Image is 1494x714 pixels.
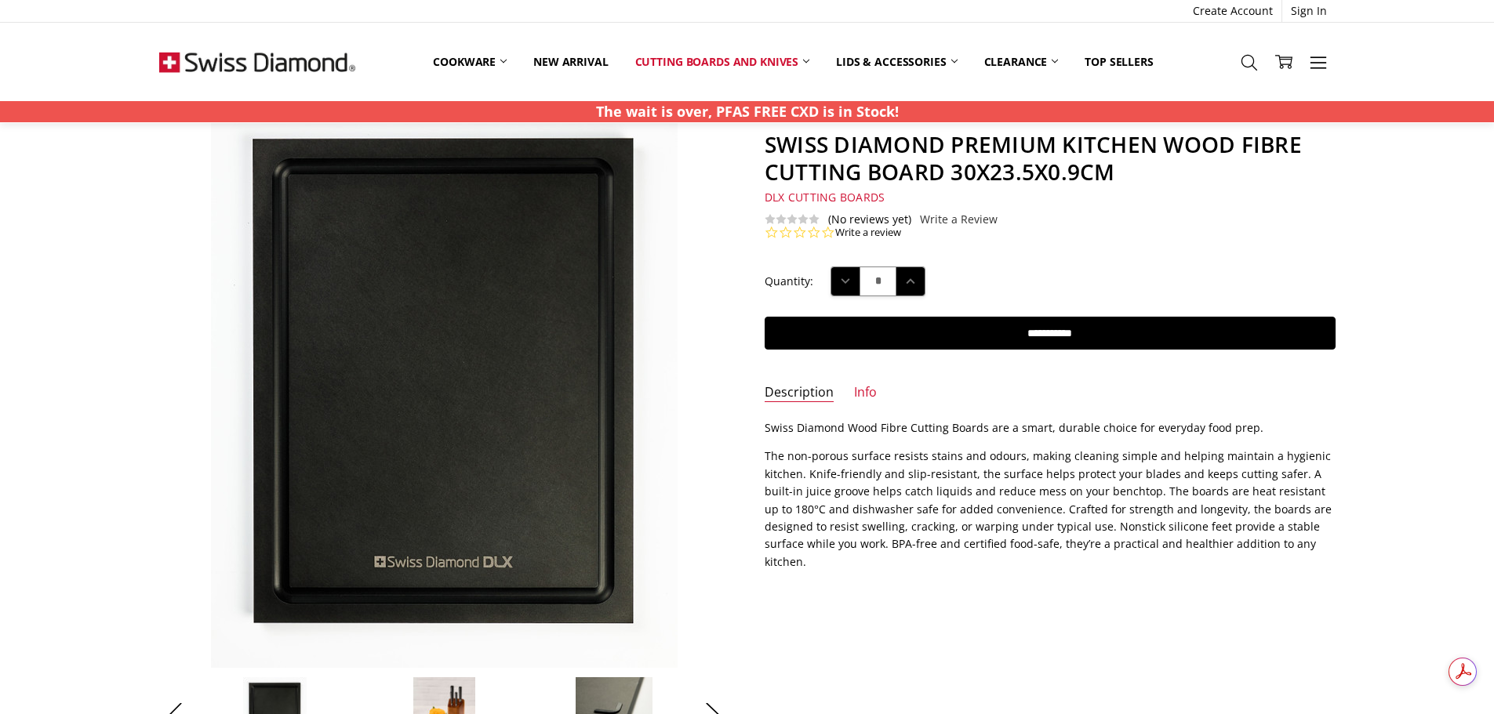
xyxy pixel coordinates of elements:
[835,226,901,240] a: Write a review
[765,131,1336,186] h1: SWISS DIAMOND PREMIUM KITCHEN WOOD FIBRE CUTTING BOARD 30X23.5X0.9CM
[971,45,1072,79] a: Clearance
[1071,45,1166,79] a: Top Sellers
[765,190,885,205] span: DLX Cutting Boards
[765,419,1336,437] p: Swiss Diamond Wood Fibre Cutting Boards are a smart, durable choice for everyday food prep.
[159,23,355,101] img: Free Shipping On Every Order
[828,213,911,226] span: (No reviews yet)
[420,45,520,79] a: Cookware
[520,45,621,79] a: New arrival
[765,273,813,290] label: Quantity:
[920,213,998,226] a: Write a Review
[823,45,970,79] a: Lids & Accessories
[596,101,899,122] p: The wait is over, PFAS FREE CXD is in Stock!
[765,448,1336,571] p: The non-porous surface resists stains and odours, making cleaning simple and helping maintain a h...
[765,384,834,402] a: Description
[622,45,823,79] a: Cutting boards and knives
[854,384,877,402] a: Info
